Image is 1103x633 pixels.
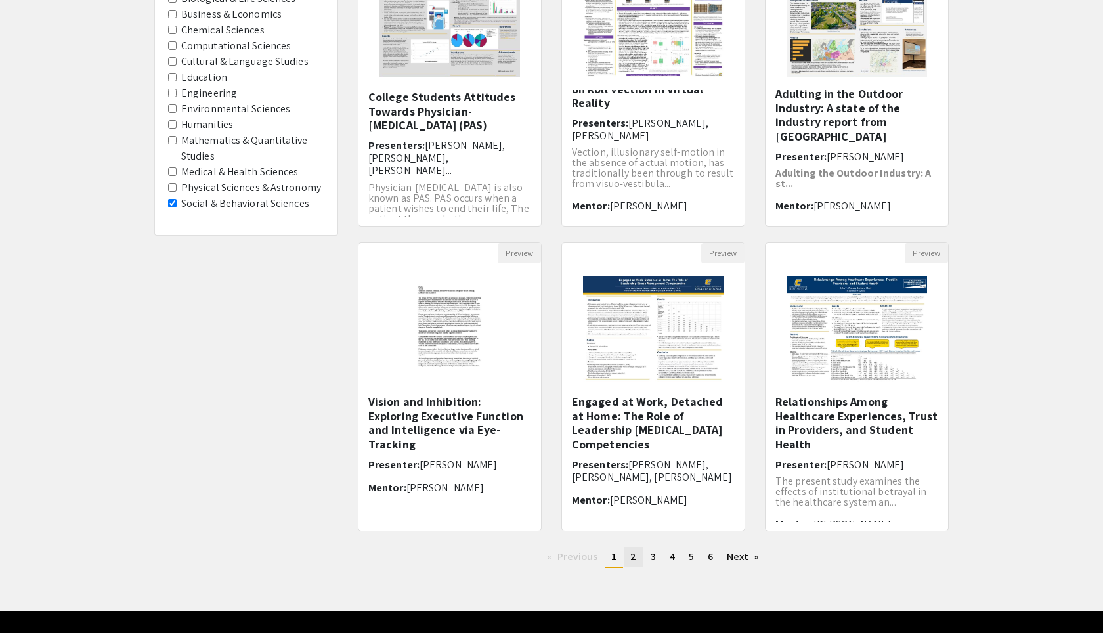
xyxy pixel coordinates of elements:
h5: Relationships Among Healthcare Experiences, Trust in Providers, and Student Health [775,395,938,451]
p: Physician-[MEDICAL_DATA] is also known as PAS. PAS occurs when a patient wishes to end their life... [368,183,531,225]
label: Engineering [181,85,237,101]
label: Education [181,70,227,85]
span: Mentor: [775,517,813,531]
label: Computational Sciences [181,38,291,54]
span: [PERSON_NAME] [813,199,891,213]
ul: Pagination [358,547,949,568]
span: 6 [708,550,713,563]
span: [PERSON_NAME] [827,150,904,164]
h6: Presenter: [775,150,938,163]
span: 4 [670,550,675,563]
label: Mathematics & Quantitative Studies [181,133,324,164]
label: Environmental Sciences [181,101,290,117]
h6: Presenter: [368,458,531,471]
span: Mentor: [572,493,610,507]
img: <p><span style="background-color: transparent; color: rgb(0, 0, 0);">Vision and Inhibition: Explo... [396,263,504,395]
button: Preview [905,243,948,263]
p: Vection, illusionary self-motion in the absence of actual motion, has traditionally been through ... [572,147,735,189]
span: Previous [557,550,598,563]
a: Next page [720,547,766,567]
span: 2 [630,550,636,563]
h5: Adulting in the Outdoor Industry: A state of the industry report from [GEOGRAPHIC_DATA] [775,87,938,143]
iframe: Chat [10,574,56,623]
span: [PERSON_NAME] [813,517,891,531]
label: Chemical Sciences [181,22,265,38]
span: Mentor: [572,199,610,213]
div: Open Presentation <p><span style="background-color: transparent; color: rgb(0, 0, 0);">Engaged at... [561,242,745,531]
button: Preview [498,243,541,263]
h6: Presenters: [368,139,531,177]
h6: Presenter: [775,458,938,471]
h5: Engaged at Work, Detached at Home: The Role of Leadership [MEDICAL_DATA] Competencies [572,395,735,451]
button: Preview [701,243,745,263]
span: [PERSON_NAME] [827,458,904,471]
span: [PERSON_NAME] [610,493,687,507]
span: [PERSON_NAME] [610,199,687,213]
h5: Vision and Inhibition: Exploring Executive Function and Intelligence via Eye-Tracking [368,395,531,451]
h5: College Students Attitudes Towards Physician-[MEDICAL_DATA] (PAS) [368,90,531,133]
span: 5 [689,550,694,563]
label: Business & Economics [181,7,282,22]
label: Social & Behavioral Sciences [181,196,309,211]
h6: Presenters: [572,458,735,483]
span: Mentor: [775,199,813,213]
span: The present study examines the effects of institutional betrayal in the healthcare system an... [775,474,927,509]
span: 3 [651,550,656,563]
h5: The Impact of Auditory Cues on Roll Vection in Virtual Reality [572,68,735,110]
span: [PERSON_NAME] [420,458,497,471]
h6: Presenters: [572,117,735,142]
label: Medical & Health Sciences [181,164,299,180]
span: [PERSON_NAME] [406,481,484,494]
label: Cultural & Language Studies [181,54,309,70]
span: [PERSON_NAME], [PERSON_NAME] [572,116,709,142]
img: <p>Relationships Among Healthcare Experiences, Trust in Providers, and Student Health</p> [773,263,940,395]
span: [PERSON_NAME], [PERSON_NAME], [PERSON_NAME]... [368,139,506,177]
label: Physical Sciences & Astronomy [181,180,321,196]
strong: Adulting the Outdoor Industry: A st... [775,166,931,190]
img: <p><span style="background-color: transparent; color: rgb(0, 0, 0);">Engaged at Work, Detached at... [570,263,736,395]
div: Open Presentation <p><span style="background-color: transparent; color: rgb(0, 0, 0);">Vision and... [358,242,542,531]
label: Humanities [181,117,233,133]
span: [PERSON_NAME], [PERSON_NAME], [PERSON_NAME] [572,458,732,484]
div: Open Presentation <p>Relationships Among Healthcare Experiences, Trust in Providers, and Student ... [765,242,949,531]
span: 1 [611,550,616,563]
span: Mentor: [368,481,406,494]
